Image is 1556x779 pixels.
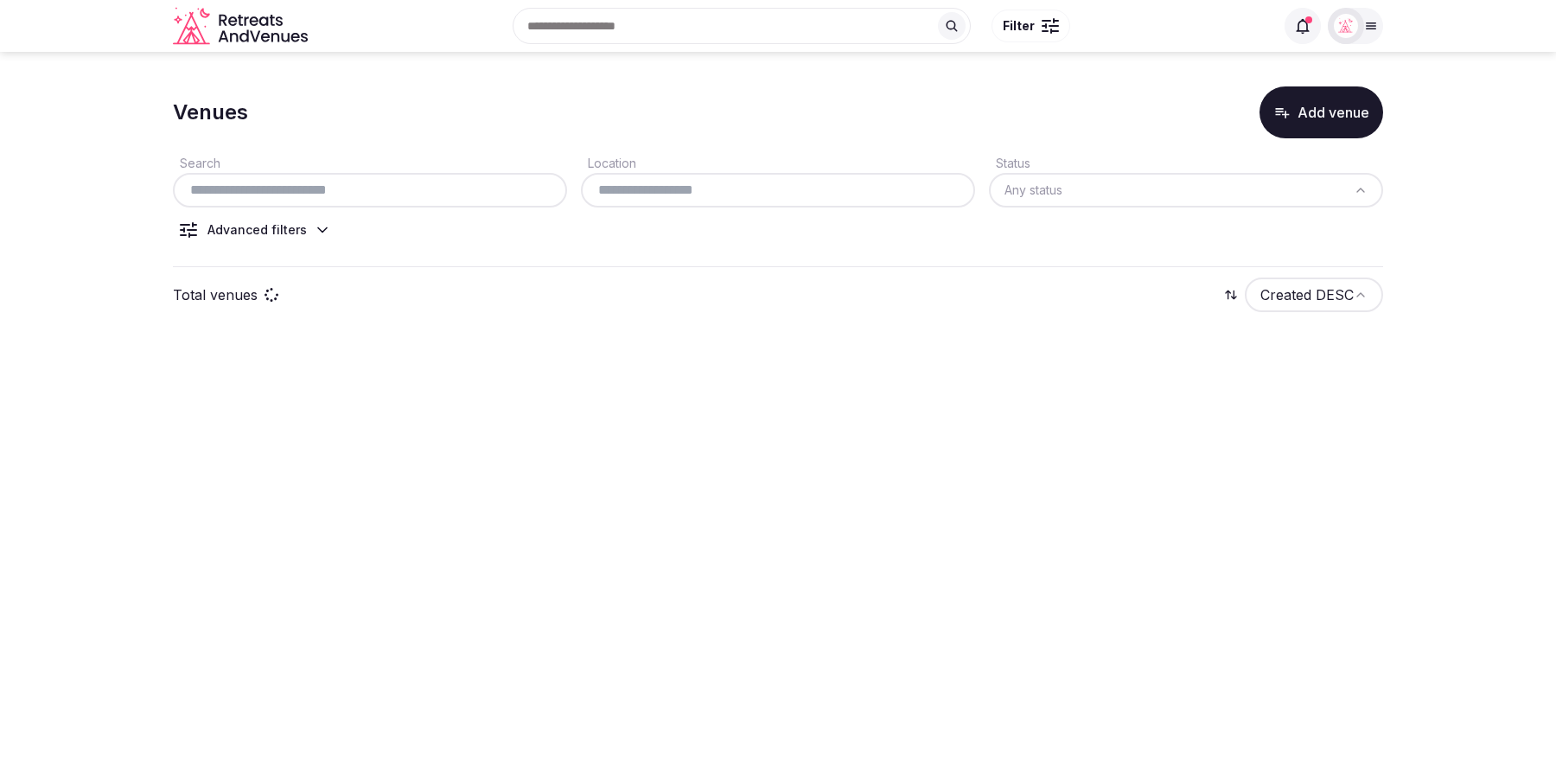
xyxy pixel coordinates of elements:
button: Filter [992,10,1070,42]
a: Visit the homepage [173,7,311,46]
label: Status [989,156,1030,170]
div: Advanced filters [207,221,307,239]
svg: Retreats and Venues company logo [173,7,311,46]
p: Total venues [173,285,258,304]
label: Location [581,156,636,170]
span: Filter [1003,17,1035,35]
img: Matt Grant Oakes [1334,14,1358,38]
h1: Venues [173,98,248,127]
label: Search [173,156,220,170]
button: Add venue [1259,86,1383,138]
